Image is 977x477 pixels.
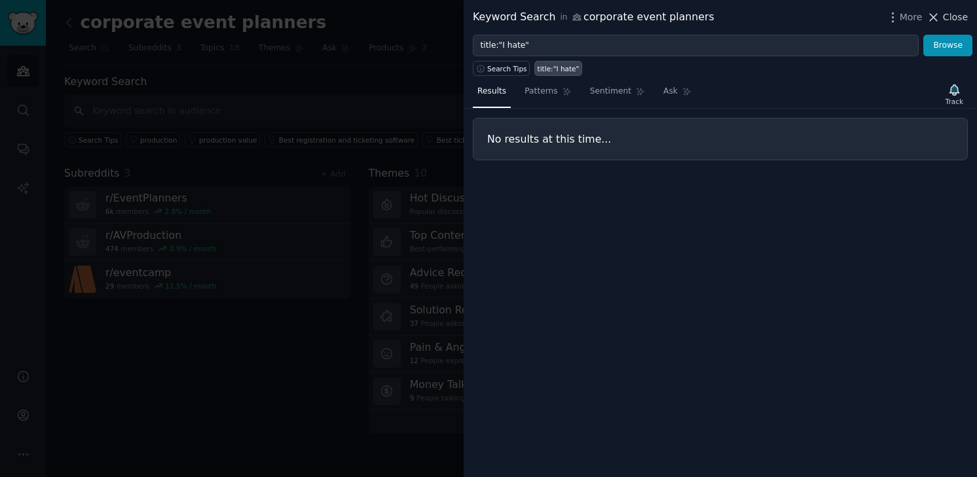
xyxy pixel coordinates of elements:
div: title:"I hate" [538,64,580,73]
button: Search Tips [473,61,530,76]
a: Ask [659,81,696,108]
h3: No results at this time... [487,132,953,146]
button: More [886,10,923,24]
button: Browse [923,35,972,57]
span: Close [943,10,968,24]
span: in [560,12,567,24]
a: Sentiment [585,81,650,108]
button: Track [941,80,968,108]
div: Track [946,97,963,106]
button: Close [927,10,968,24]
input: Try a keyword related to your business [473,35,919,57]
span: Ask [663,86,678,97]
div: Keyword Search corporate event planners [473,9,714,26]
span: More [900,10,923,24]
span: Search Tips [487,64,527,73]
span: Results [477,86,506,97]
a: Results [473,81,511,108]
span: Sentiment [590,86,631,97]
a: title:"I hate" [534,61,582,76]
span: Patterns [525,86,557,97]
a: Patterns [520,81,576,108]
